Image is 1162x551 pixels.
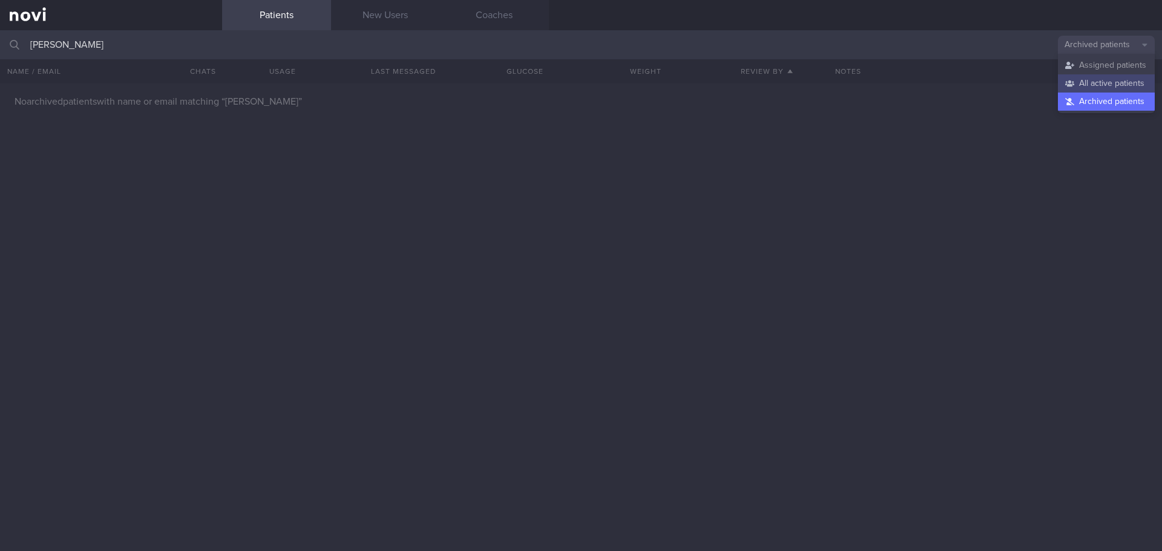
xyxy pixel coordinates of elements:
[343,59,464,83] button: Last Messaged
[174,59,222,83] button: Chats
[828,59,1162,83] div: Notes
[222,59,343,83] div: Usage
[1058,56,1155,74] button: Assigned patients
[706,59,827,83] button: Review By
[1058,74,1155,93] button: All active patients
[585,59,706,83] button: Weight
[464,59,585,83] button: Glucose
[1058,93,1155,111] button: Archived patients
[1058,36,1155,54] button: Archived patients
